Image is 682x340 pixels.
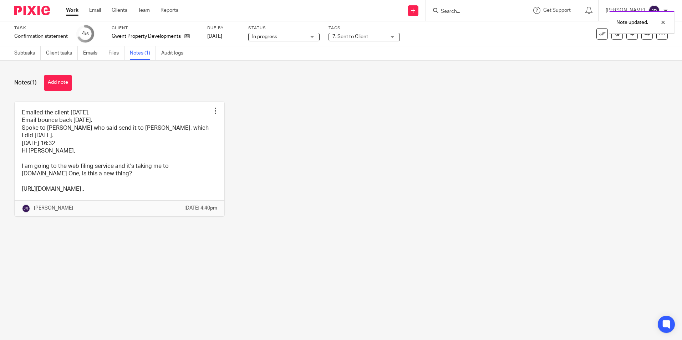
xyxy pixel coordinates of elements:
[83,46,103,60] a: Emails
[161,46,189,60] a: Audit logs
[14,25,68,31] label: Task
[66,7,78,14] a: Work
[112,33,181,40] p: Gwent Property Developments Ltd
[34,205,73,212] p: [PERSON_NAME]
[14,33,68,40] div: Confirmation statement
[184,205,217,212] p: [DATE] 4:40pm
[14,6,50,15] img: Pixie
[44,75,72,91] button: Add note
[161,7,178,14] a: Reports
[108,46,124,60] a: Files
[138,7,150,14] a: Team
[329,25,400,31] label: Tags
[130,46,156,60] a: Notes (1)
[30,80,37,86] span: (1)
[112,7,127,14] a: Clients
[82,30,89,38] div: 4
[248,25,320,31] label: Status
[14,46,41,60] a: Subtasks
[14,79,37,87] h1: Notes
[89,7,101,14] a: Email
[616,19,648,26] p: Note updated.
[648,5,660,16] img: svg%3E
[252,34,277,39] span: In progress
[46,46,78,60] a: Client tasks
[85,32,89,36] small: /6
[332,34,368,39] span: 7. Sent to Client
[207,25,239,31] label: Due by
[207,34,222,39] span: [DATE]
[112,25,198,31] label: Client
[22,204,30,213] img: svg%3E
